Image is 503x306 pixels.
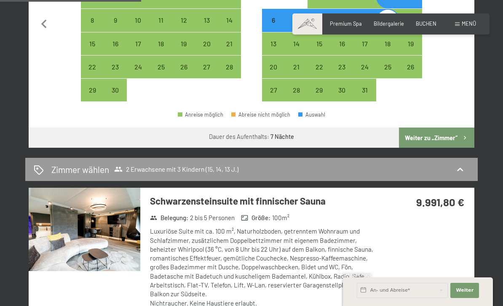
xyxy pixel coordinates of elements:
div: Anreise möglich [331,9,353,32]
span: Weiter [456,287,474,294]
div: Anreise möglich [81,9,104,32]
a: Premium Spa [330,20,362,27]
div: Sun Jun 28 2026 [218,56,241,78]
div: Sat Jun 27 2026 [195,56,218,78]
div: 22 [308,64,329,85]
div: 29 [82,87,103,108]
div: 30 [104,87,126,108]
div: 24 [128,64,149,85]
div: 30 [332,87,353,108]
div: Thu Jun 18 2026 [150,32,172,55]
div: 15 [82,40,103,61]
div: Mon Jul 27 2026 [262,79,285,101]
div: 28 [219,64,240,85]
div: Anreise möglich [218,32,241,55]
div: Wed Jul 15 2026 [308,32,330,55]
div: Sat Jul 18 2026 [376,32,399,55]
div: 11 [150,17,171,38]
div: Anreise möglich [104,32,126,55]
div: 22 [82,64,103,85]
div: Anreise möglich [353,9,376,32]
div: Sun Jul 19 2026 [399,32,422,55]
div: Wed Jul 08 2026 [308,9,330,32]
div: Sat Jun 13 2026 [195,9,218,32]
div: Anreise möglich [331,56,353,78]
div: Mon Jun 29 2026 [81,79,104,101]
div: Anreise möglich [104,9,126,32]
div: Abreise nicht möglich [231,112,290,117]
h3: Schwarzensteinsuite mit finnischer Sauna [150,194,374,208]
div: Anreise möglich [218,9,241,32]
span: Schnellanfrage [343,272,372,277]
div: Fri Jun 12 2026 [172,9,195,32]
div: Anreise möglich [127,56,150,78]
div: 7 [286,17,307,38]
b: 7 Nächte [270,133,294,140]
div: Sat Jul 11 2026 [376,9,399,32]
div: Anreise möglich [353,32,376,55]
div: Sun Jun 21 2026 [218,32,241,55]
div: Fri Jul 31 2026 [353,79,376,101]
h2: Zimmer wählen [51,163,109,176]
div: Anreise möglich [376,9,399,32]
div: 20 [196,40,217,61]
div: Anreise möglich [353,79,376,101]
div: Auswahl [298,112,325,117]
div: Wed Jun 10 2026 [127,9,150,32]
div: Thu Jul 30 2026 [331,79,353,101]
img: mss_renderimg.php [29,188,140,271]
div: 16 [332,40,353,61]
div: Anreise möglich [376,32,399,55]
div: 8 [82,17,103,38]
div: 16 [104,40,126,61]
div: Anreise möglich [172,9,195,32]
div: 12 [173,17,194,38]
div: Anreise möglich [262,32,285,55]
div: Anreise möglich [285,9,308,32]
div: Anreise möglich [195,9,218,32]
div: Tue Jul 21 2026 [285,56,308,78]
div: Anreise möglich [195,56,218,78]
span: 100 m² [272,213,289,222]
div: 18 [150,40,171,61]
div: 14 [286,40,307,61]
div: Mon Jul 06 2026 [262,9,285,32]
div: 19 [173,40,194,61]
span: 2 bis 5 Personen [190,213,235,222]
div: Tue Jul 07 2026 [285,9,308,32]
div: Thu Jul 16 2026 [331,32,353,55]
span: Menü [462,20,476,27]
div: Anreise möglich [308,9,330,32]
div: Tue Jun 30 2026 [104,79,126,101]
div: Sun Jul 12 2026 [399,9,422,32]
div: Anreise möglich [285,79,308,101]
div: 6 [263,17,284,38]
div: 25 [377,64,398,85]
div: Anreise möglich [331,32,353,55]
div: 17 [354,40,375,61]
div: Anreise möglich [81,32,104,55]
a: Bildergalerie [374,20,404,27]
div: Tue Jul 14 2026 [285,32,308,55]
strong: Belegung : [150,213,188,222]
div: Anreise möglich [308,79,330,101]
div: Anreise möglich [127,9,150,32]
div: Fri Jul 17 2026 [353,32,376,55]
div: 27 [196,64,217,85]
div: Fri Jun 19 2026 [172,32,195,55]
div: Anreise möglich [150,9,172,32]
div: Anreise möglich [399,56,422,78]
div: 9 [104,17,126,38]
div: Anreise möglich [104,56,126,78]
div: Tue Jun 16 2026 [104,32,126,55]
div: Anreise möglich [399,9,422,32]
div: Thu Jul 23 2026 [331,56,353,78]
div: Mon Jun 22 2026 [81,56,104,78]
div: Thu Jun 25 2026 [150,56,172,78]
div: Anreise möglich [285,56,308,78]
div: 28 [286,87,307,108]
div: Dauer des Aufenthalts: [209,133,294,141]
div: Wed Jul 29 2026 [308,79,330,101]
